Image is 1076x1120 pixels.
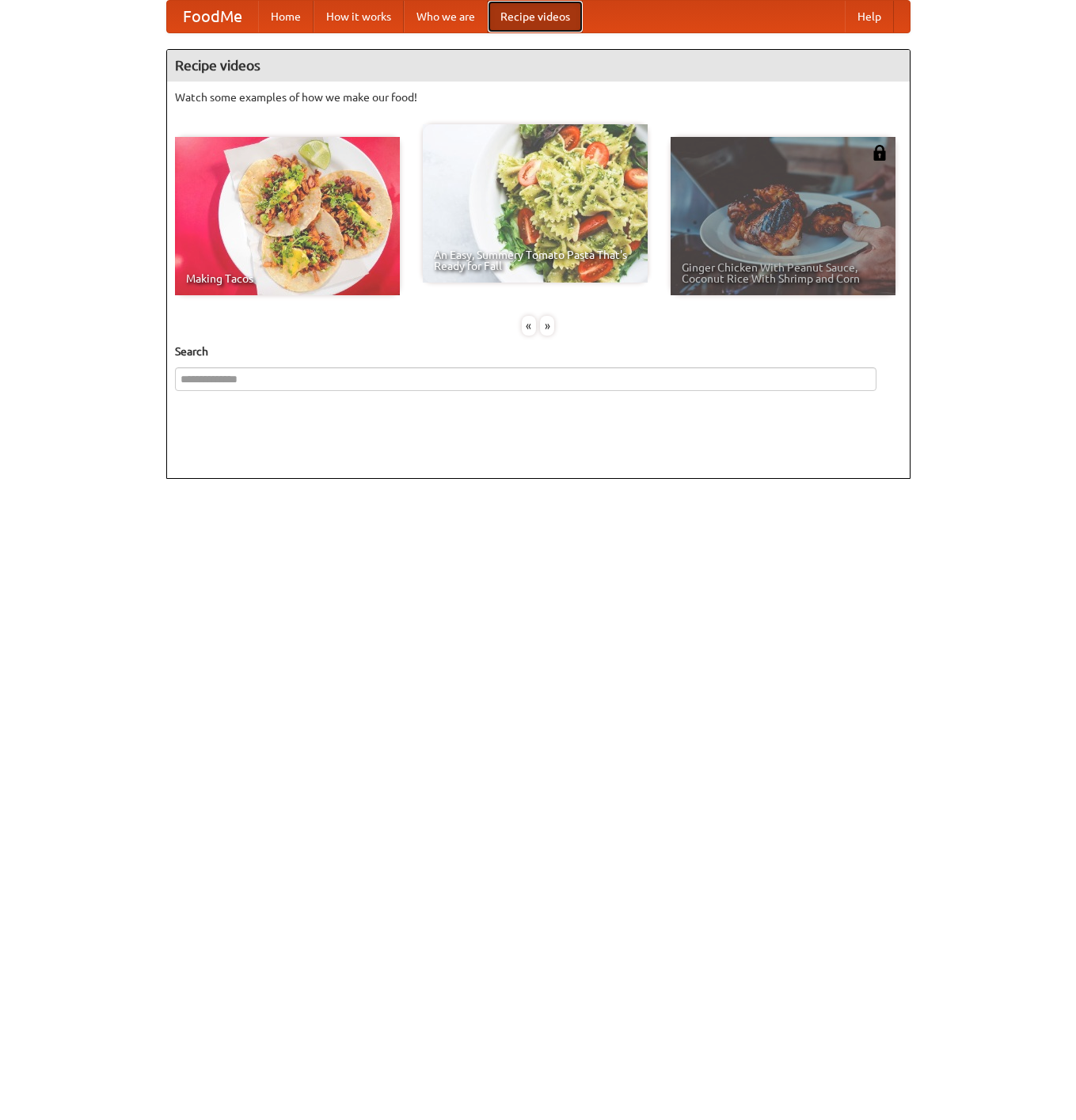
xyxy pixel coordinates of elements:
span: An Easy, Summery Tomato Pasta That's Ready for Fall [434,249,637,271]
a: How it works [314,1,404,32]
h5: Search [175,344,902,359]
span: Making Tacos [186,273,389,284]
a: Who we are [404,1,488,32]
p: Watch some examples of how we make our food! [175,89,902,105]
a: Help [845,1,894,32]
div: « [522,316,536,336]
h4: Recipe videos [167,50,910,82]
a: Recipe videos [488,1,583,32]
img: 483408.png [872,145,888,161]
a: An Easy, Summery Tomato Pasta That's Ready for Fall [423,124,648,283]
a: FoodMe [167,1,258,32]
a: Home [258,1,314,32]
a: Making Tacos [175,137,400,295]
div: » [540,316,554,336]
